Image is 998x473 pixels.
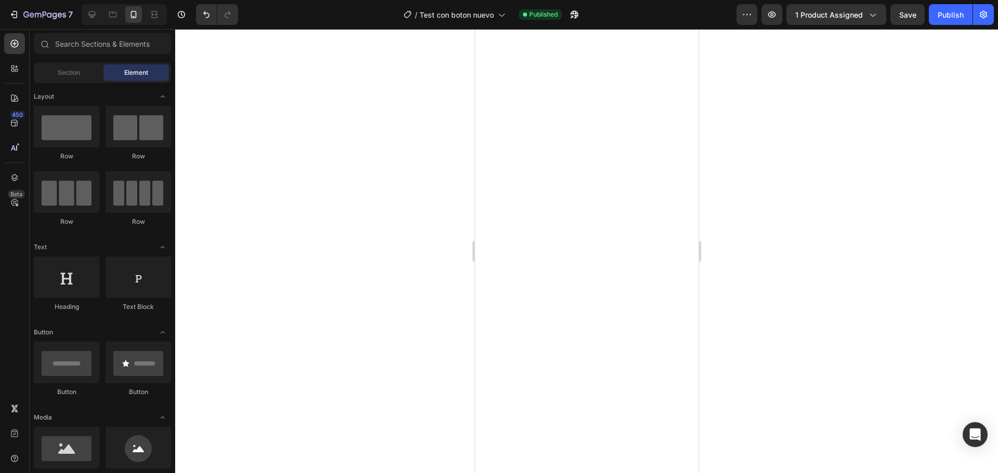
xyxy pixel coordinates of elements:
[34,328,53,337] span: Button
[890,4,925,25] button: Save
[34,302,99,312] div: Heading
[106,387,171,397] div: Button
[68,8,73,21] p: 7
[154,409,171,426] span: Toggle open
[34,413,52,422] span: Media
[529,10,558,19] span: Published
[899,10,916,19] span: Save
[419,9,494,20] span: Test con boton nuevo
[929,4,973,25] button: Publish
[106,302,171,312] div: Text Block
[34,92,54,101] span: Layout
[475,29,699,473] iframe: Design area
[415,9,417,20] span: /
[124,68,148,77] span: Element
[795,9,863,20] span: 1 product assigned
[34,152,99,161] div: Row
[963,422,988,447] div: Open Intercom Messenger
[34,33,171,54] input: Search Sections & Elements
[154,239,171,255] span: Toggle open
[106,152,171,161] div: Row
[196,4,238,25] div: Undo/Redo
[154,324,171,341] span: Toggle open
[4,4,77,25] button: 7
[34,387,99,397] div: Button
[938,9,964,20] div: Publish
[106,217,171,226] div: Row
[10,111,25,119] div: 450
[34,242,47,252] span: Text
[154,88,171,105] span: Toggle open
[786,4,886,25] button: 1 product assigned
[58,68,80,77] span: Section
[8,190,25,198] div: Beta
[34,217,99,226] div: Row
